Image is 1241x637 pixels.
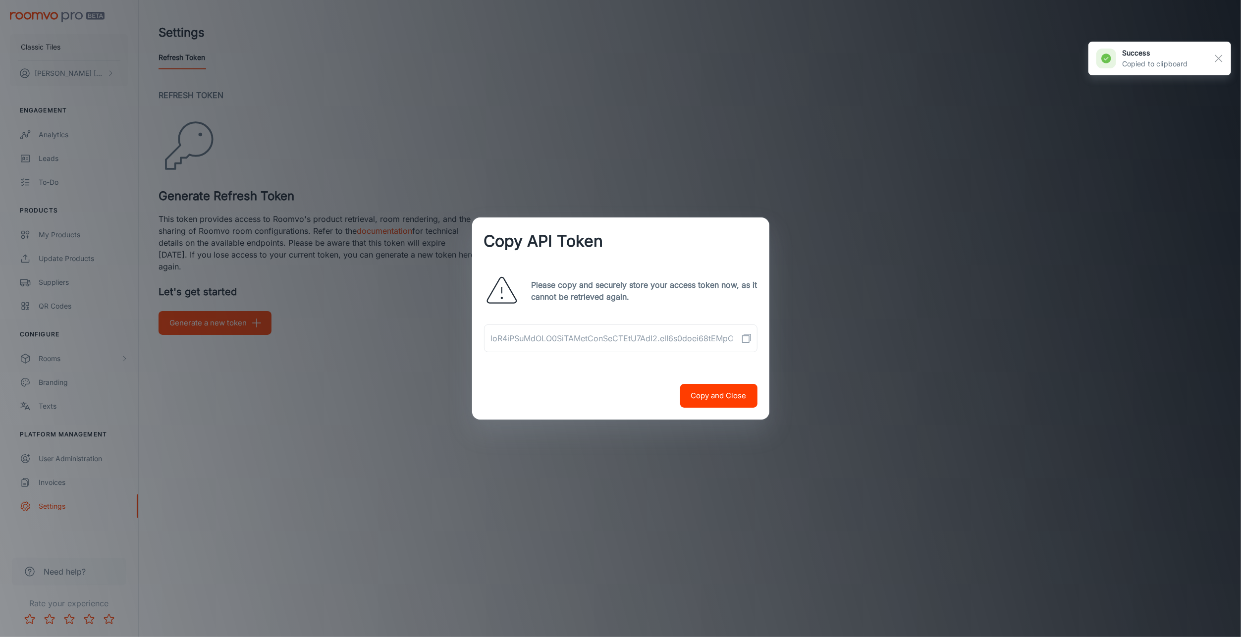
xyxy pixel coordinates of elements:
h2: Copy API Token [472,217,769,265]
button: Copy and Close [680,384,757,408]
button: Copy API Token [737,328,756,348]
h6: success [1122,48,1188,58]
p: Copied to clipboard [1122,58,1188,69]
p: Please copy and securely store your access token now, as it cannot be retrieved again. [532,279,757,303]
